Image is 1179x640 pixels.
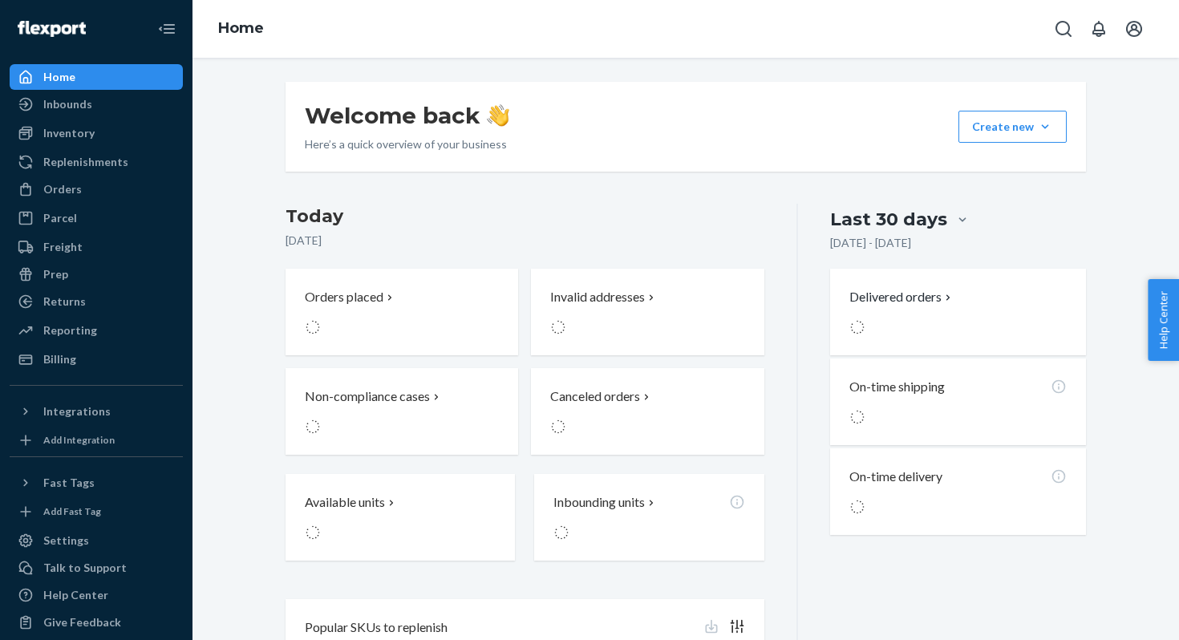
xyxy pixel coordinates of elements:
[43,294,86,310] div: Returns
[10,502,183,521] a: Add Fast Tag
[849,288,954,306] button: Delivered orders
[43,322,97,338] div: Reporting
[43,560,127,576] div: Talk to Support
[305,493,385,512] p: Available units
[286,233,764,249] p: [DATE]
[286,204,764,229] h3: Today
[43,433,115,447] div: Add Integration
[43,351,76,367] div: Billing
[151,13,183,45] button: Close Navigation
[43,587,108,603] div: Help Center
[531,368,764,455] button: Canceled orders
[18,21,86,37] img: Flexport logo
[10,234,183,260] a: Freight
[531,269,764,355] button: Invalid addresses
[534,474,764,561] button: Inbounding units
[10,91,183,117] a: Inbounds
[286,269,518,355] button: Orders placed
[10,431,183,450] a: Add Integration
[10,64,183,90] a: Home
[10,289,183,314] a: Returns
[550,387,640,406] p: Canceled orders
[305,101,509,130] h1: Welcome back
[10,528,183,553] a: Settings
[1148,279,1179,361] button: Help Center
[286,368,518,455] button: Non-compliance cases
[10,318,183,343] a: Reporting
[10,120,183,146] a: Inventory
[305,288,383,306] p: Orders placed
[205,6,277,52] ol: breadcrumbs
[43,154,128,170] div: Replenishments
[43,266,68,282] div: Prep
[43,504,101,518] div: Add Fast Tag
[830,207,947,232] div: Last 30 days
[550,288,645,306] p: Invalid addresses
[43,181,82,197] div: Orders
[849,468,942,486] p: On-time delivery
[305,618,448,637] p: Popular SKUs to replenish
[830,235,911,251] p: [DATE] - [DATE]
[43,475,95,491] div: Fast Tags
[43,533,89,549] div: Settings
[10,399,183,424] button: Integrations
[286,474,515,561] button: Available units
[10,346,183,372] a: Billing
[10,555,183,581] a: Talk to Support
[1083,13,1115,45] button: Open notifications
[10,176,183,202] a: Orders
[10,470,183,496] button: Fast Tags
[43,96,92,112] div: Inbounds
[10,205,183,231] a: Parcel
[305,387,430,406] p: Non-compliance cases
[553,493,645,512] p: Inbounding units
[849,378,945,396] p: On-time shipping
[958,111,1067,143] button: Create new
[10,261,183,287] a: Prep
[487,104,509,127] img: hand-wave emoji
[43,125,95,141] div: Inventory
[43,239,83,255] div: Freight
[10,582,183,608] a: Help Center
[43,614,121,630] div: Give Feedback
[43,69,75,85] div: Home
[10,149,183,175] a: Replenishments
[43,210,77,226] div: Parcel
[10,610,183,635] button: Give Feedback
[1118,13,1150,45] button: Open account menu
[218,19,264,37] a: Home
[305,136,509,152] p: Here’s a quick overview of your business
[43,403,111,419] div: Integrations
[1047,13,1080,45] button: Open Search Box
